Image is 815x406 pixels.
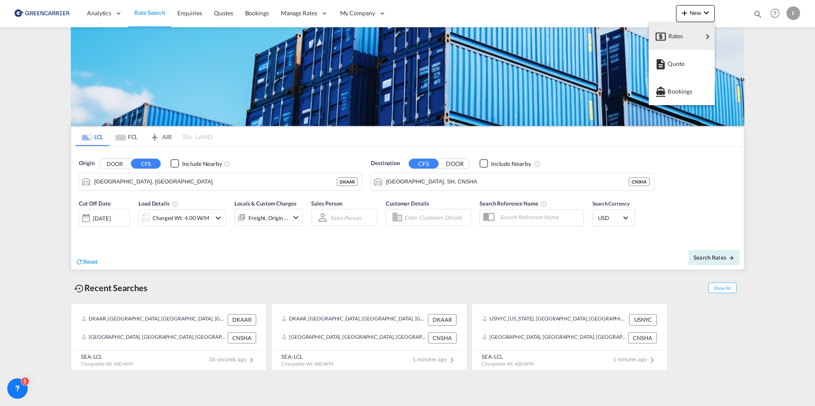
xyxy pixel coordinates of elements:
span: Rates [668,28,679,45]
div: Quote [656,53,708,74]
button: Bookings [649,77,715,105]
button: Quote [649,50,715,77]
span: Bookings [668,83,677,100]
span: Quote [668,55,677,72]
md-icon: icon-chevron-right [702,31,713,42]
div: Bookings [656,81,708,102]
